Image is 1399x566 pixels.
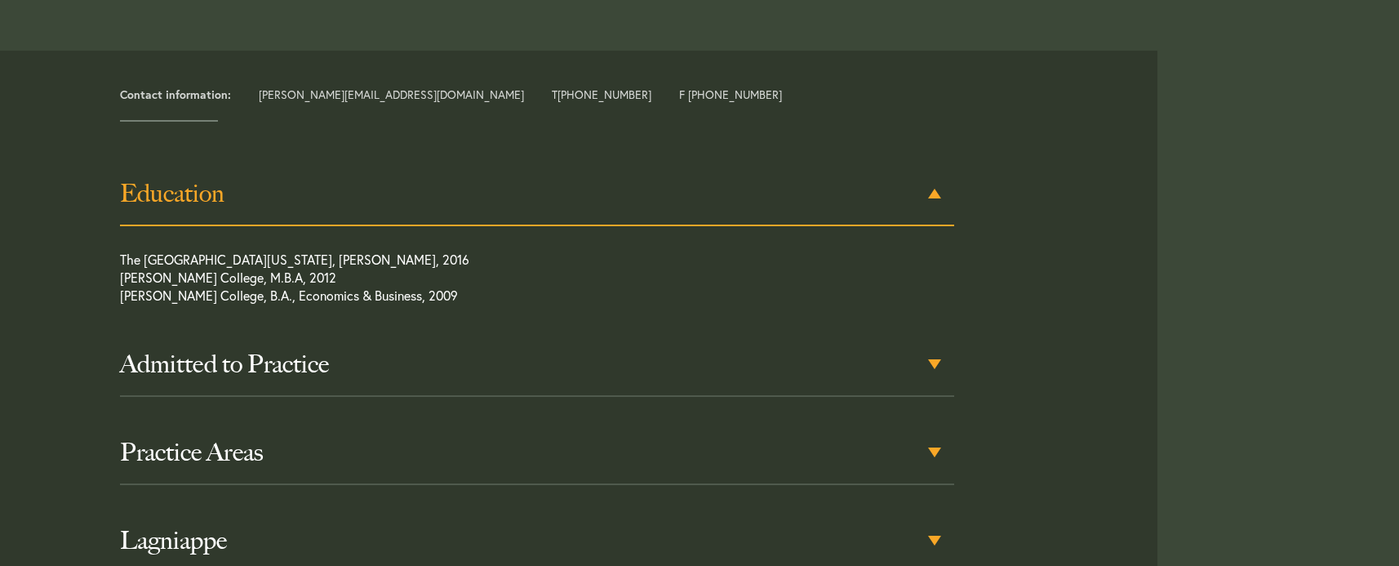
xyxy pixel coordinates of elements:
a: [PERSON_NAME][EMAIL_ADDRESS][DOMAIN_NAME] [259,87,524,102]
h3: Admitted to Practice [120,350,954,379]
span: T [552,89,651,100]
span: F [PHONE_NUMBER] [679,89,782,100]
h3: Practice Areas [120,438,954,467]
strong: Contact information: [120,87,231,102]
h3: Lagniappe [120,526,954,555]
a: [PHONE_NUMBER] [557,87,651,102]
p: The [GEOGRAPHIC_DATA][US_STATE], [PERSON_NAME], 2016 [PERSON_NAME] College, M.B.A, 2012 [PERSON_N... [120,251,871,313]
h3: Education [120,179,954,208]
